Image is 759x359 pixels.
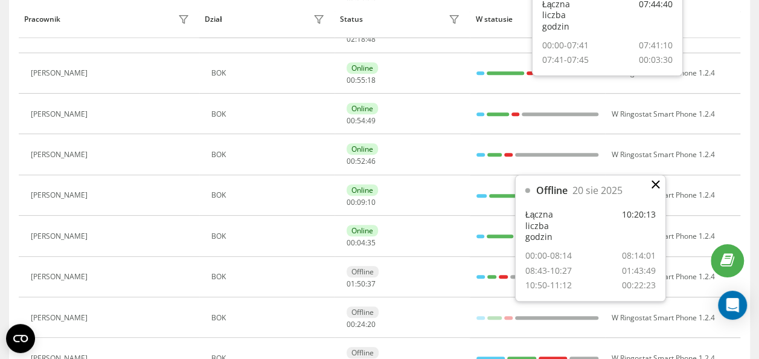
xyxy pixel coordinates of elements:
[357,279,365,289] span: 50
[622,250,656,262] div: 08:14:01
[31,191,91,199] div: [PERSON_NAME]
[347,198,376,207] div: : :
[357,34,365,44] span: 18
[622,265,656,277] div: 01:43:49
[536,185,568,196] div: Offline
[31,69,91,77] div: [PERSON_NAME]
[525,250,572,262] div: 00:00-08:14
[340,15,363,24] div: Status
[347,35,376,44] div: : :
[718,291,747,320] div: Open Intercom Messenger
[357,115,365,126] span: 54
[211,110,328,118] div: BOK
[347,103,378,114] div: Online
[612,109,715,119] span: W Ringostat Smart Phone 1.2.4
[31,110,91,118] div: [PERSON_NAME]
[347,34,355,44] span: 02
[367,34,376,44] span: 48
[347,197,355,207] span: 00
[475,15,599,24] div: W statusie
[347,143,378,155] div: Online
[357,197,365,207] span: 09
[347,266,379,277] div: Offline
[24,15,60,24] div: Pracownik
[357,238,365,248] span: 04
[357,75,365,85] span: 55
[367,238,376,248] span: 35
[367,279,376,289] span: 37
[347,319,355,329] span: 00
[347,156,355,166] span: 00
[205,15,222,24] div: Dział
[639,39,673,51] div: 07:41:10
[347,280,376,288] div: : :
[31,150,91,159] div: [PERSON_NAME]
[347,279,355,289] span: 01
[367,197,376,207] span: 10
[347,117,376,125] div: : :
[31,314,91,322] div: [PERSON_NAME]
[31,232,91,241] div: [PERSON_NAME]
[622,209,656,243] div: 10:20:13
[542,54,589,66] div: 07:41-07:45
[525,209,575,243] div: Łączna liczba godzin
[367,319,376,329] span: 20
[347,75,355,85] span: 00
[6,324,35,353] button: Open CMP widget
[639,54,673,66] div: 00:03:30
[367,75,376,85] span: 18
[572,185,623,196] div: 20 sie 2025
[622,280,656,291] div: 00:22:23
[211,314,328,322] div: BOK
[347,347,379,358] div: Offline
[211,150,328,159] div: BOK
[347,184,378,196] div: Online
[211,191,328,199] div: BOK
[525,280,572,291] div: 10:50-11:12
[211,273,328,281] div: BOK
[211,69,328,77] div: BOK
[347,76,376,85] div: : :
[347,238,355,248] span: 00
[612,149,715,160] span: W Ringostat Smart Phone 1.2.4
[612,312,715,323] span: W Ringostat Smart Phone 1.2.4
[525,265,572,277] div: 08:43-10:27
[31,273,91,281] div: [PERSON_NAME]
[357,319,365,329] span: 24
[347,157,376,166] div: : :
[347,306,379,318] div: Offline
[367,156,376,166] span: 46
[357,156,365,166] span: 52
[367,115,376,126] span: 49
[347,239,376,247] div: : :
[542,39,589,51] div: 00:00-07:41
[347,320,376,329] div: : :
[347,225,378,236] div: Online
[347,62,378,74] div: Online
[347,115,355,126] span: 00
[211,232,328,241] div: BOK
